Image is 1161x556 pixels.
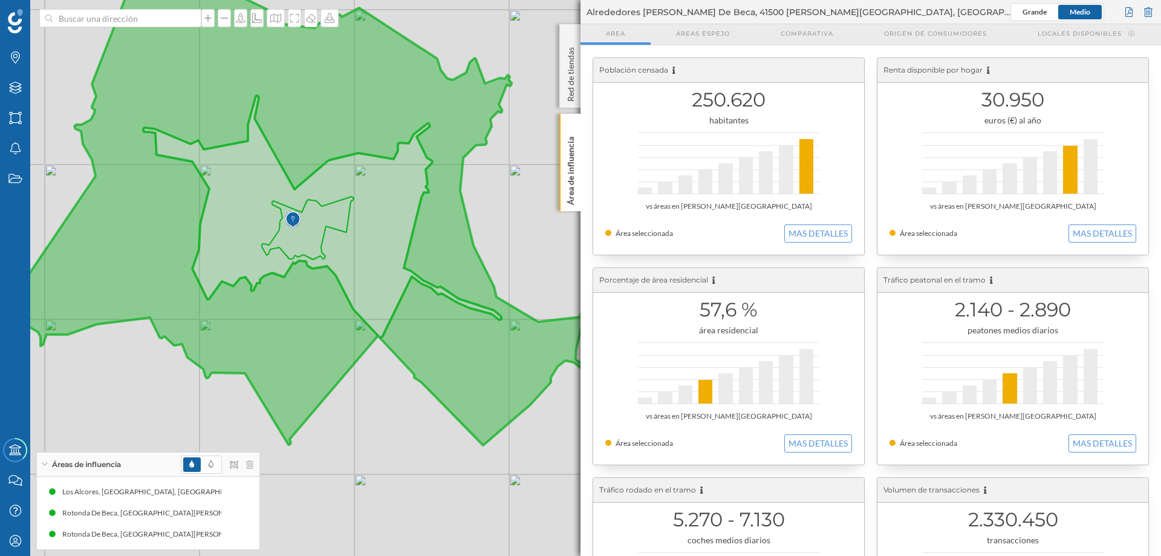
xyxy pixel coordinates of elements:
[8,9,23,33] img: Geoblink Logo
[605,508,852,531] h1: 5.270 - 7.130
[877,478,1148,503] div: Volumen de transacciones
[889,298,1136,321] h1: 2.140 - 2.890
[676,29,730,38] span: Áreas espejo
[62,528,496,540] div: Rotonda De Beca, [GEOGRAPHIC_DATA][PERSON_NAME], [GEOGRAPHIC_DATA], [GEOGRAPHIC_DATA] (10 a 15 mi...
[889,410,1136,422] div: vs áreas en [PERSON_NAME][GEOGRAPHIC_DATA]
[900,439,957,448] span: Área seleccionada
[889,114,1136,126] div: euros (€) al año
[605,88,852,111] h1: 250.620
[889,88,1136,111] h1: 30.950
[565,42,577,102] p: Red de tiendas
[605,114,852,126] div: habitantes
[889,534,1136,546] div: transacciones
[889,508,1136,531] h1: 2.330.450
[285,208,301,232] img: Marker
[1038,29,1122,38] span: Locales disponibles
[784,434,852,453] button: MAS DETALLES
[605,298,852,321] h1: 57,6 %
[565,132,577,205] p: Área de influencia
[781,29,833,38] span: Comparativa
[784,224,852,243] button: MAS DETALLES
[605,200,852,212] div: vs áreas en [PERSON_NAME][GEOGRAPHIC_DATA]
[1023,7,1047,16] span: Grande
[593,478,864,503] div: Tráfico rodado en el tramo
[587,6,1010,18] span: Alrededores [PERSON_NAME] De Beca, 41500 [PERSON_NAME][GEOGRAPHIC_DATA], [GEOGRAPHIC_DATA], [GEOG...
[606,29,625,38] span: Area
[889,324,1136,336] div: peatones medios diarios
[605,410,852,422] div: vs áreas en [PERSON_NAME][GEOGRAPHIC_DATA]
[593,268,864,293] div: Porcentaje de área residencial
[1068,434,1136,453] button: MAS DETALLES
[884,29,987,38] span: Origen de consumidores
[605,534,852,546] div: coches medios diarios
[24,8,67,19] span: Soporte
[616,439,673,448] span: Área seleccionada
[593,58,864,83] div: Población censada
[52,459,121,470] span: Áreas de influencia
[900,229,957,238] span: Área seleccionada
[1068,224,1136,243] button: MAS DETALLES
[62,507,492,519] div: Rotonda De Beca, [GEOGRAPHIC_DATA][PERSON_NAME], [GEOGRAPHIC_DATA], [GEOGRAPHIC_DATA] (5 a 10 min...
[62,486,325,498] div: Los Alcores, [GEOGRAPHIC_DATA], [GEOGRAPHIC_DATA] (5 min Conduciendo)
[889,200,1136,212] div: vs áreas en [PERSON_NAME][GEOGRAPHIC_DATA]
[1070,7,1090,16] span: Medio
[877,268,1148,293] div: Tráfico peatonal en el tramo
[877,58,1148,83] div: Renta disponible por hogar
[616,229,673,238] span: Área seleccionada
[605,324,852,336] div: área residencial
